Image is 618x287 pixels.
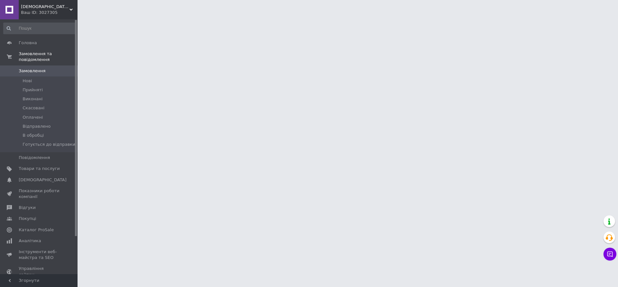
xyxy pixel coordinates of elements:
span: Прийняті [23,87,43,93]
span: В обробці [23,133,44,138]
span: Товари та послуги [19,166,60,172]
span: Замовлення [19,68,46,74]
input: Пошук [3,23,76,34]
span: Показники роботи компанії [19,188,60,200]
span: Скасовані [23,105,45,111]
span: Покупці [19,216,36,222]
span: Інструменти веб-майстра та SEO [19,249,60,261]
span: Каталог ProSale [19,227,54,233]
span: Повідомлення [19,155,50,161]
span: Відгуки [19,205,36,211]
span: Готується до відправки [23,142,75,147]
span: Аналітика [19,238,41,244]
span: Оплачені [23,114,43,120]
div: Ваш ID: 3027305 [21,10,78,15]
span: [DEMOGRAPHIC_DATA] [19,177,67,183]
span: Управління сайтом [19,266,60,277]
button: Чат з покупцем [603,248,616,261]
span: Виконані [23,96,43,102]
span: Замовлення та повідомлення [19,51,78,63]
span: Головна [19,40,37,46]
span: Відправлено [23,124,51,129]
span: Нові [23,78,32,84]
span: Бумвест Пром [21,4,69,10]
